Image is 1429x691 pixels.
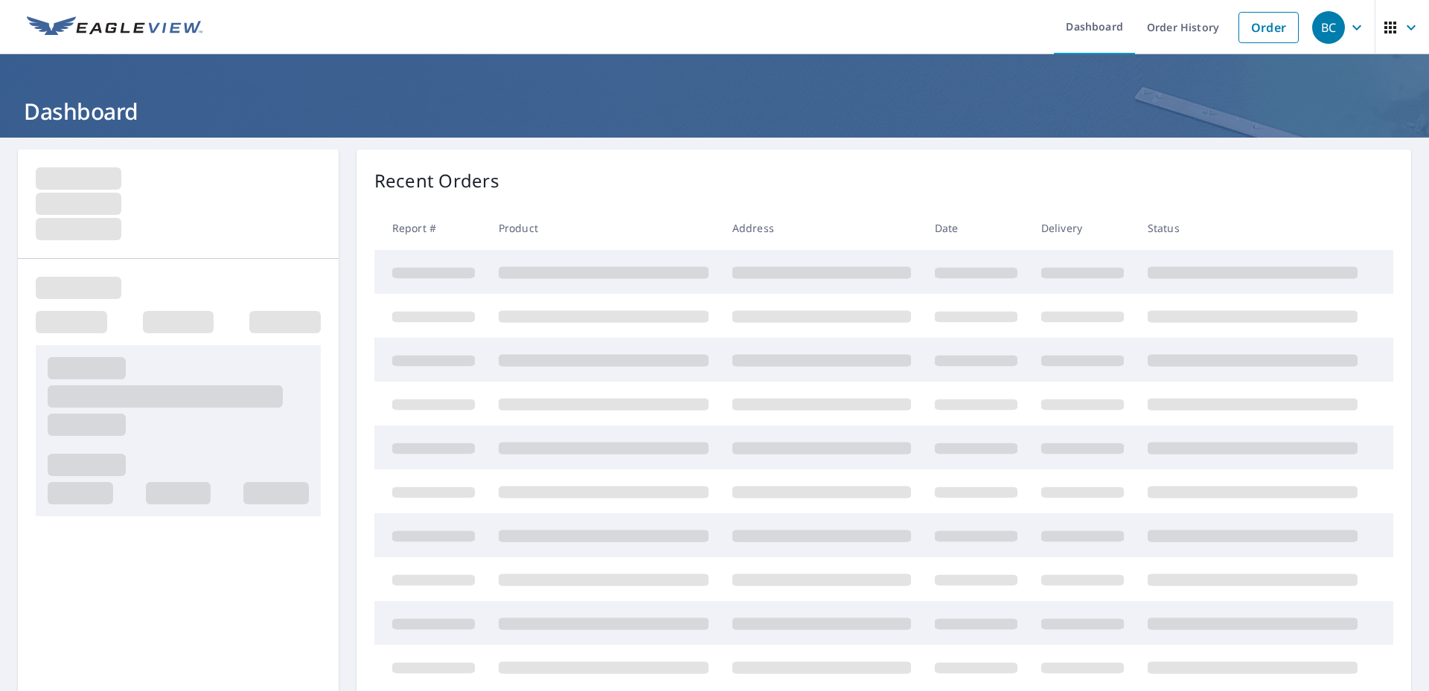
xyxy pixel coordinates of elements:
th: Delivery [1029,206,1136,250]
th: Status [1136,206,1369,250]
p: Recent Orders [374,167,499,194]
div: BC [1312,11,1345,44]
th: Product [487,206,720,250]
a: Order [1238,12,1299,43]
th: Address [720,206,923,250]
th: Date [923,206,1029,250]
h1: Dashboard [18,96,1411,126]
img: EV Logo [27,16,202,39]
th: Report # [374,206,487,250]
